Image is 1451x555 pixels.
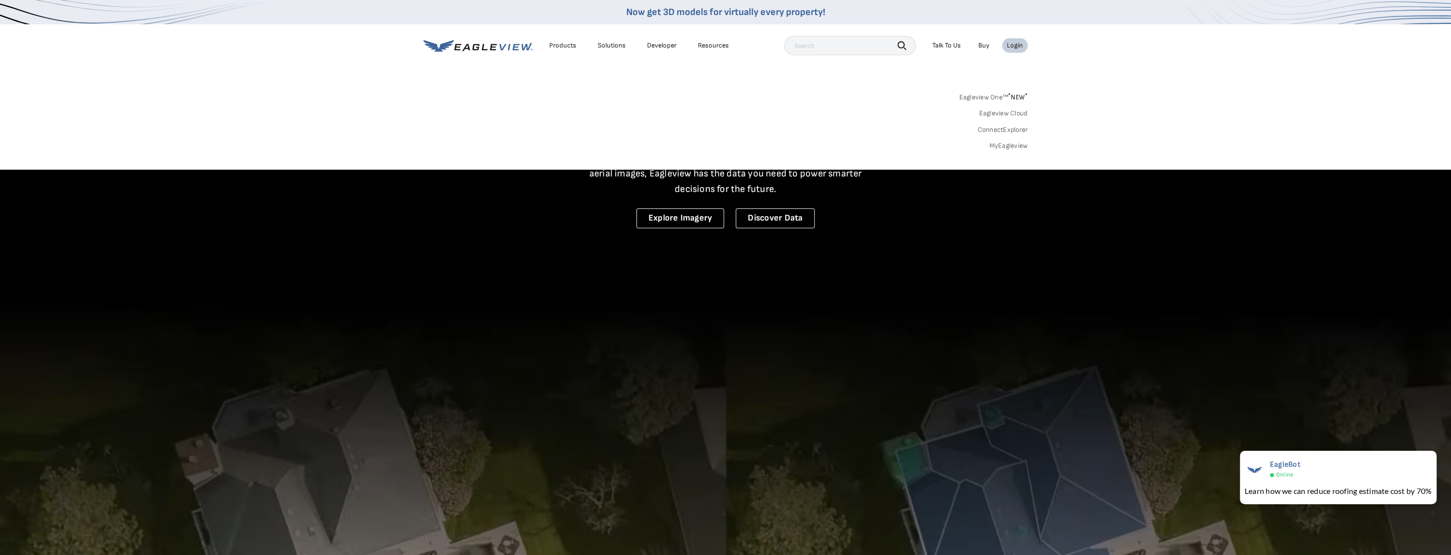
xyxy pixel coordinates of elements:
[959,90,1028,101] a: Eagleview One™*NEW*
[784,36,916,55] input: Search
[1245,460,1264,479] img: EagleBot
[647,41,677,50] a: Developer
[736,208,815,228] a: Discover Data
[636,208,725,228] a: Explore Imagery
[977,126,1028,134] a: ConnectExplorer
[989,142,1028,150] a: MyEagleview
[1245,485,1432,497] div: Learn how we can reduce roofing estimate cost by 70%
[932,41,961,50] div: Talk To Us
[1276,471,1293,478] span: Online
[577,150,874,197] p: A new era starts here. Built on more than 3.5 billion high-resolution aerial images, Eagleview ha...
[598,41,626,50] div: Solutions
[626,6,825,18] a: Now get 3D models for virtually every property!
[1270,460,1300,469] span: EagleBot
[549,41,576,50] div: Products
[978,41,989,50] a: Buy
[698,41,729,50] div: Resources
[1008,93,1028,101] span: NEW
[1007,41,1023,50] div: Login
[979,109,1028,118] a: Eagleview Cloud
